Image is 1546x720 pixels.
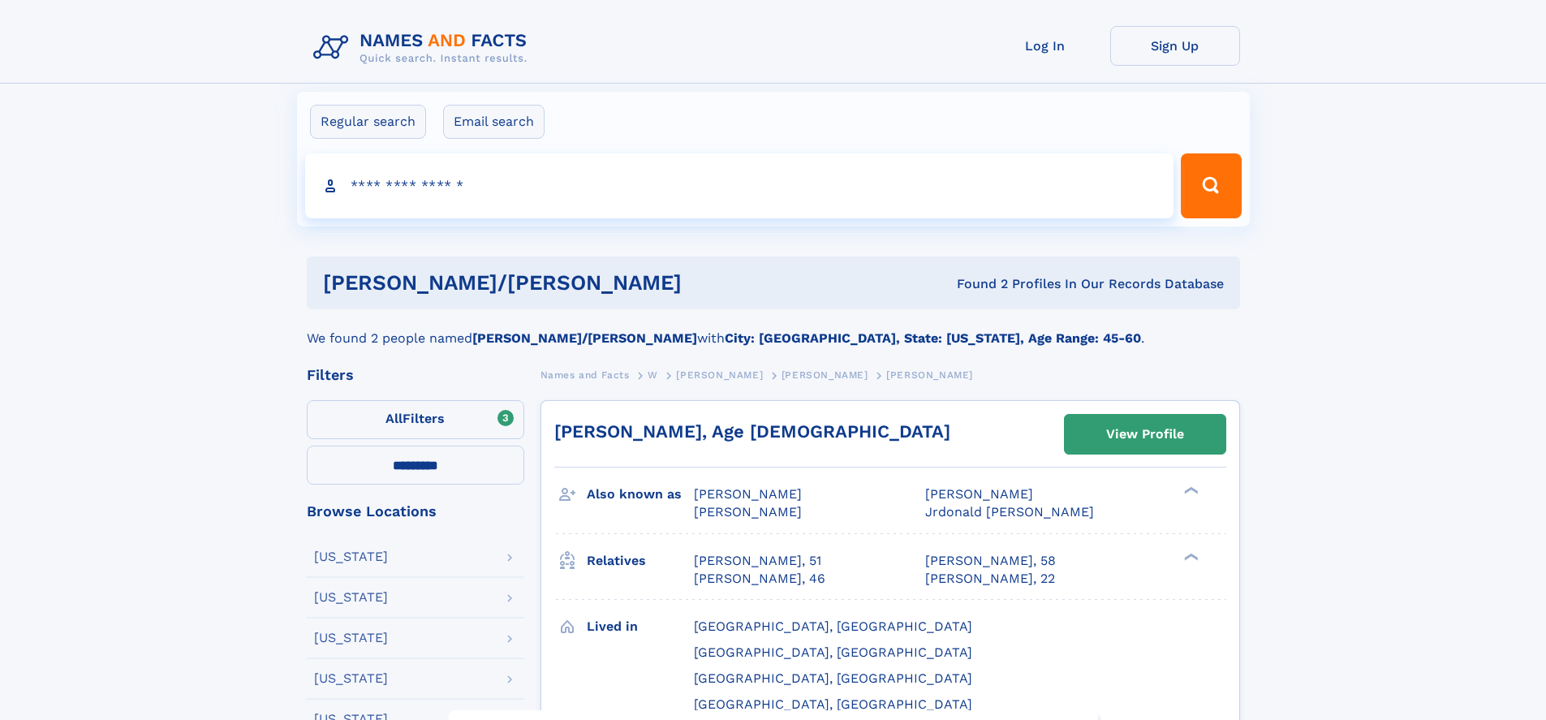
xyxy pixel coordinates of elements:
a: View Profile [1065,415,1225,454]
div: We found 2 people named with . [307,309,1240,348]
a: [PERSON_NAME], Age [DEMOGRAPHIC_DATA] [554,421,950,442]
span: W [648,369,658,381]
div: Filters [307,368,524,382]
a: [PERSON_NAME], 58 [925,552,1056,570]
a: [PERSON_NAME], 46 [694,570,825,588]
span: All [385,411,403,426]
a: Log In [980,26,1110,66]
label: Regular search [310,105,426,139]
span: [PERSON_NAME] [694,486,802,502]
div: [US_STATE] [314,550,388,563]
h1: [PERSON_NAME]/[PERSON_NAME] [323,273,820,293]
a: [PERSON_NAME], 22 [925,570,1055,588]
h3: Also known as [587,481,694,508]
label: Email search [443,105,545,139]
a: Names and Facts [540,364,630,385]
div: [US_STATE] [314,632,388,645]
div: ❯ [1180,485,1199,496]
a: [PERSON_NAME] [782,364,868,385]
span: [PERSON_NAME] [886,369,973,381]
a: [PERSON_NAME] [676,364,763,385]
div: ❯ [1180,551,1199,562]
div: Found 2 Profiles In Our Records Database [819,275,1224,293]
b: [PERSON_NAME]/[PERSON_NAME] [472,330,697,346]
b: City: [GEOGRAPHIC_DATA], State: [US_STATE], Age Range: 45-60 [725,330,1141,346]
div: [US_STATE] [314,591,388,604]
a: [PERSON_NAME], 51 [694,552,821,570]
img: Logo Names and Facts [307,26,540,70]
span: Jrdonald [PERSON_NAME] [925,504,1094,520]
div: Browse Locations [307,504,524,519]
span: [GEOGRAPHIC_DATA], [GEOGRAPHIC_DATA] [694,696,972,712]
span: [PERSON_NAME] [676,369,763,381]
button: Search Button [1181,153,1241,218]
span: [PERSON_NAME] [925,486,1033,502]
h3: Lived in [587,613,694,640]
a: W [648,364,658,385]
input: search input [305,153,1174,218]
div: View Profile [1106,416,1184,453]
a: Sign Up [1110,26,1240,66]
span: [GEOGRAPHIC_DATA], [GEOGRAPHIC_DATA] [694,619,972,634]
span: [GEOGRAPHIC_DATA], [GEOGRAPHIC_DATA] [694,645,972,660]
span: [GEOGRAPHIC_DATA], [GEOGRAPHIC_DATA] [694,670,972,686]
div: [US_STATE] [314,672,388,685]
label: Filters [307,400,524,439]
h3: Relatives [587,547,694,575]
span: [PERSON_NAME] [694,504,802,520]
span: [PERSON_NAME] [782,369,868,381]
